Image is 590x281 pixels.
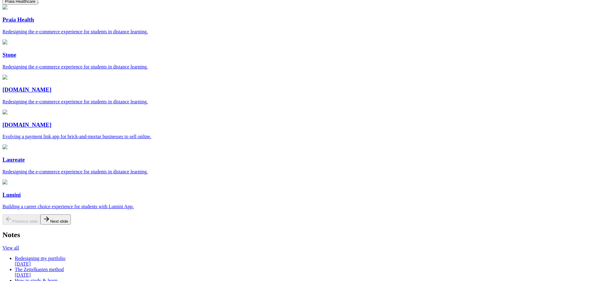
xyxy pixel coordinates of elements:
a: The Zettelkasten method[DATE] [15,267,64,278]
p: Redesigning the e-commerce experience for students in distance learning. [2,169,588,175]
h3: Stone [2,52,588,58]
img: linkme_home.png [2,110,7,114]
p: Redesigning the e-commerce experience for students in distance learning. [2,99,588,105]
a: [DOMAIN_NAME]Redesigning the e-commerce experience for students in distance learning. [2,75,588,105]
span: Next slide [50,219,68,224]
p: Building a career choice experience for students with Lumini App. [2,204,588,209]
a: StoneRedesigning the e-commerce experience for students in distance learning. [2,39,588,69]
p: Redesigning the e-commerce experience for students in distance learning. [2,29,588,35]
h2: Notes [2,231,588,239]
img: Thumbnail.png [2,180,7,184]
a: LuminiBuilding a career choice experience for students with Lumini App. [2,180,588,209]
img: Laureate-Home-p-1080.png [2,75,7,80]
h3: [DOMAIN_NAME] [2,86,588,93]
span: [DATE] [15,272,31,278]
a: Redesigning my portfolio[DATE] [15,256,65,267]
a: LaureateRedesigning the e-commerce experience for students in distance learning. [2,144,588,174]
p: Evolving a payment link app for brick-and-mortar businesses to sell online. [2,134,588,139]
span: Previous slide [12,219,38,224]
button: Next slide [40,214,71,225]
button: Previous slide [2,214,40,225]
img: Laureate-Home-p-1080.png [2,144,7,149]
img: Laureate-Home-p-1080.png [2,5,7,10]
h3: Lumini [2,192,588,198]
a: Praia HealthRedesigning the e-commerce experience for students in distance learning. [2,5,588,35]
h3: Laureate [2,156,588,163]
a: View all [2,245,19,250]
p: Redesigning the e-commerce experience for students in distance learning. [2,64,588,70]
img: Laureate-Home-p-1080.png [2,39,7,44]
h3: Praia Health [2,16,588,23]
h3: [DOMAIN_NAME] [2,122,588,128]
span: [DATE] [15,261,31,267]
a: [DOMAIN_NAME]Evolving a payment link app for brick-and-mortar businesses to sell online. [2,110,588,139]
